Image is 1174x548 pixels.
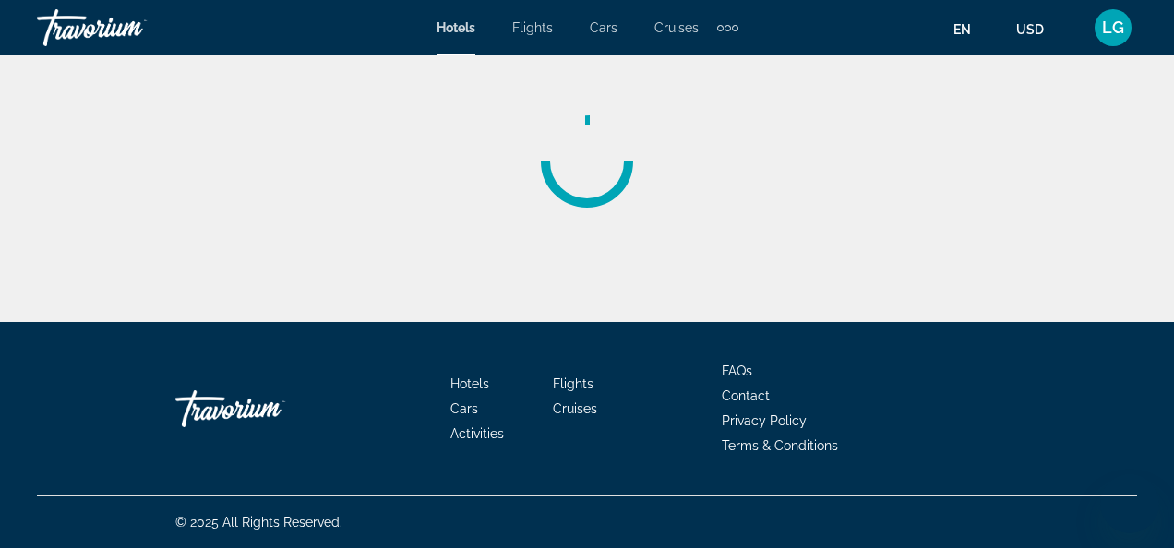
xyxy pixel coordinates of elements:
iframe: Schaltfläche zum Öffnen des Messaging-Fensters [1100,474,1159,533]
a: Travorium [37,4,222,52]
a: Cruises [654,20,699,35]
a: Flights [512,20,553,35]
a: Activities [450,426,504,441]
span: en [953,22,971,37]
span: © 2025 All Rights Reserved. [175,515,342,530]
a: Cruises [553,401,597,416]
a: Cars [450,401,478,416]
a: Privacy Policy [722,413,807,428]
a: Cars [590,20,617,35]
button: Change language [953,16,988,42]
a: Flights [553,376,593,391]
a: Contact [722,388,770,403]
a: Travorium [175,381,360,436]
a: Terms & Conditions [722,438,838,453]
span: USD [1016,22,1044,37]
span: LG [1102,18,1124,37]
a: FAQs [722,363,752,378]
button: Change currency [1016,16,1061,42]
a: Hotels [437,20,475,35]
button: User Menu [1089,8,1137,47]
button: Extra navigation items [717,13,738,42]
a: Hotels [450,376,489,391]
